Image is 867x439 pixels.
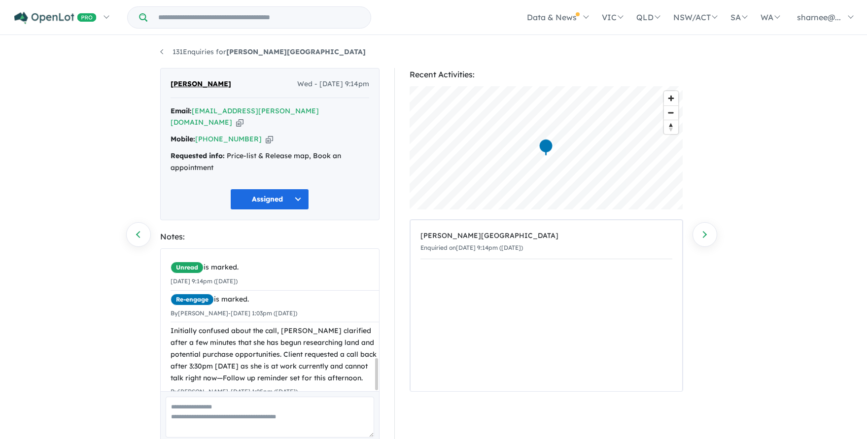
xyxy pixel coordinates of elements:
button: Assigned [230,189,309,210]
input: Try estate name, suburb, builder or developer [149,7,369,28]
strong: Email: [171,106,192,115]
div: [PERSON_NAME][GEOGRAPHIC_DATA] [420,230,672,242]
div: Map marker [538,138,553,157]
button: Copy [266,134,273,144]
div: Price-list & Release map, Book an appointment [171,150,369,174]
div: is marked. [171,262,379,273]
button: Zoom out [664,105,678,120]
nav: breadcrumb [160,46,707,58]
button: Zoom in [664,91,678,105]
a: [EMAIL_ADDRESS][PERSON_NAME][DOMAIN_NAME] [171,106,319,127]
div: Recent Activities: [410,68,683,81]
span: sharnee@... [797,12,841,22]
a: [PERSON_NAME][GEOGRAPHIC_DATA]Enquiried on[DATE] 9:14pm ([DATE]) [420,225,672,259]
img: Openlot PRO Logo White [14,12,97,24]
span: Unread [171,262,204,273]
div: Initially confused about the call, [PERSON_NAME] clarified after a few minutes that she has begun... [171,325,379,384]
span: [PERSON_NAME] [171,78,231,90]
span: Re-engage [171,294,214,305]
button: Reset bearing to north [664,120,678,134]
a: 131Enquiries for[PERSON_NAME][GEOGRAPHIC_DATA] [160,47,366,56]
small: [DATE] 9:14pm ([DATE]) [171,277,238,285]
small: Enquiried on [DATE] 9:14pm ([DATE]) [420,244,523,251]
button: Copy [236,117,243,128]
strong: Mobile: [171,135,195,143]
div: Notes: [160,230,380,243]
small: By [PERSON_NAME] - [DATE] 1:03pm ([DATE]) [171,309,297,317]
a: [PHONE_NUMBER] [195,135,262,143]
div: is marked. [171,294,379,305]
canvas: Map [410,86,683,209]
span: Wed - [DATE] 9:14pm [297,78,369,90]
strong: [PERSON_NAME][GEOGRAPHIC_DATA] [226,47,366,56]
strong: Requested info: [171,151,225,160]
